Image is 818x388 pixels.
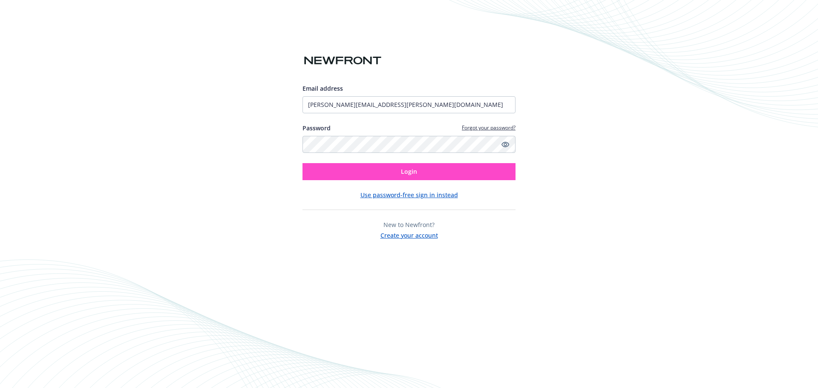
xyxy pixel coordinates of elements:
[302,96,516,113] input: Enter your email
[302,124,331,132] label: Password
[401,167,417,175] span: Login
[302,163,516,180] button: Login
[383,221,435,229] span: New to Newfront?
[302,84,343,92] span: Email address
[462,124,516,131] a: Forgot your password?
[302,53,383,68] img: Newfront logo
[380,229,438,240] button: Create your account
[500,139,510,149] a: Show password
[302,136,516,153] input: Enter your password
[360,190,458,199] button: Use password-free sign in instead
